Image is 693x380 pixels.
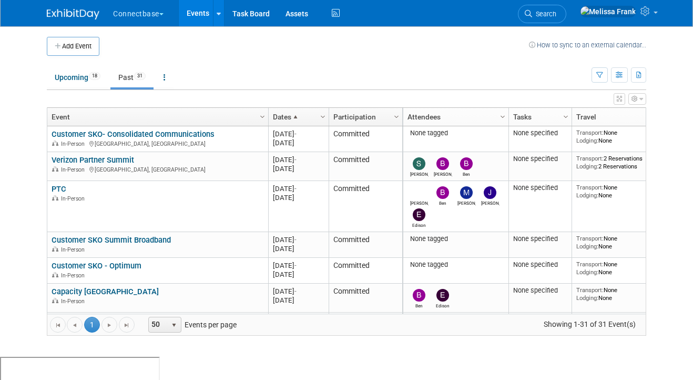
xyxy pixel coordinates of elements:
[484,186,496,199] img: James Grant
[123,321,131,329] span: Go to the last page
[576,192,598,199] span: Lodging:
[273,129,324,138] div: [DATE]
[54,321,62,329] span: Go to the first page
[410,186,434,212] img: Melissa Frank
[576,129,604,136] span: Transport:
[576,261,652,276] div: None None
[436,208,449,221] img: Edison Smith-Stubbs
[89,72,100,80] span: 18
[329,284,402,313] td: Committed
[47,67,108,87] a: Upcoming18
[52,141,58,146] img: In-Person Event
[135,317,247,333] span: Events per page
[273,164,324,173] div: [DATE]
[576,163,598,170] span: Lodging:
[52,246,58,252] img: In-Person Event
[273,270,324,279] div: [DATE]
[436,186,449,199] img: Ben Edmond
[407,108,502,126] a: Attendees
[457,170,476,177] div: Ben Edmond
[434,221,452,228] div: Edison Smith-Stubbs
[329,313,402,338] td: Committed
[576,184,604,191] span: Transport:
[257,108,269,124] a: Column Settings
[407,129,505,137] div: None tagged
[580,6,636,17] img: Melissa Frank
[329,258,402,284] td: Committed
[67,317,83,333] a: Go to the previous page
[294,262,297,269] span: -
[294,130,297,138] span: -
[61,141,88,147] span: In-Person
[576,286,604,294] span: Transport:
[576,137,598,144] span: Lodging:
[513,184,568,192] div: None specified
[434,302,452,308] div: Edison Smith-Stubbs
[513,155,568,163] div: None specified
[273,184,324,193] div: [DATE]
[52,298,58,303] img: In-Person Event
[560,108,572,124] a: Column Settings
[170,321,178,329] span: select
[407,261,505,269] div: None tagged
[413,157,425,170] img: Steve Leavitt
[576,261,604,268] span: Transport:
[407,235,505,243] div: None tagged
[576,243,598,250] span: Lodging:
[294,287,297,295] span: -
[329,152,402,181] td: Committed
[119,317,135,333] a: Go to the last page
[645,108,656,124] a: Column Settings
[52,235,171,245] a: Customer SKO Summit Broadband
[497,108,509,124] a: Column Settings
[105,321,114,329] span: Go to the next page
[518,5,566,23] a: Search
[134,72,146,80] span: 31
[273,155,324,164] div: [DATE]
[273,296,324,305] div: [DATE]
[410,302,429,308] div: Ben Edmond
[52,272,58,277] img: In-Person Event
[333,108,395,126] a: Participation
[52,129,215,139] a: Customer SKO- Consolidated Communications
[319,113,327,121] span: Column Settings
[101,317,117,333] a: Go to the next page
[61,166,88,173] span: In-Person
[436,157,449,170] img: Brian Maggiacomo
[513,286,568,295] div: None specified
[273,287,324,296] div: [DATE]
[258,113,267,121] span: Column Settings
[329,232,402,258] td: Committed
[294,236,297,244] span: -
[576,129,652,144] div: None None
[110,67,154,87] a: Past31
[329,181,402,232] td: Committed
[576,286,652,302] div: None None
[47,9,99,19] img: ExhibitDay
[84,317,100,333] span: 1
[391,108,403,124] a: Column Settings
[576,155,604,162] span: Transport:
[52,287,159,296] a: Capacity [GEOGRAPHIC_DATA]
[61,298,88,305] span: In-Person
[576,108,649,126] a: Travel
[273,108,322,126] a: Dates
[294,156,297,164] span: -
[52,261,141,271] a: Customer SKO - Optimum
[273,261,324,270] div: [DATE]
[576,235,652,250] div: None None
[576,155,652,170] div: 2 Reservations 2 Reservations
[410,212,429,218] div: Melissa Frank
[481,199,500,206] div: James Grant
[273,193,324,202] div: [DATE]
[52,166,58,172] img: In-Person Event
[50,317,66,333] a: Go to the first page
[434,170,452,177] div: Brian Maggiacomo
[513,261,568,269] div: None specified
[576,268,598,276] span: Lodging:
[576,184,652,199] div: None None
[273,138,324,147] div: [DATE]
[149,317,167,332] span: 50
[532,10,556,18] span: Search
[273,235,324,244] div: [DATE]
